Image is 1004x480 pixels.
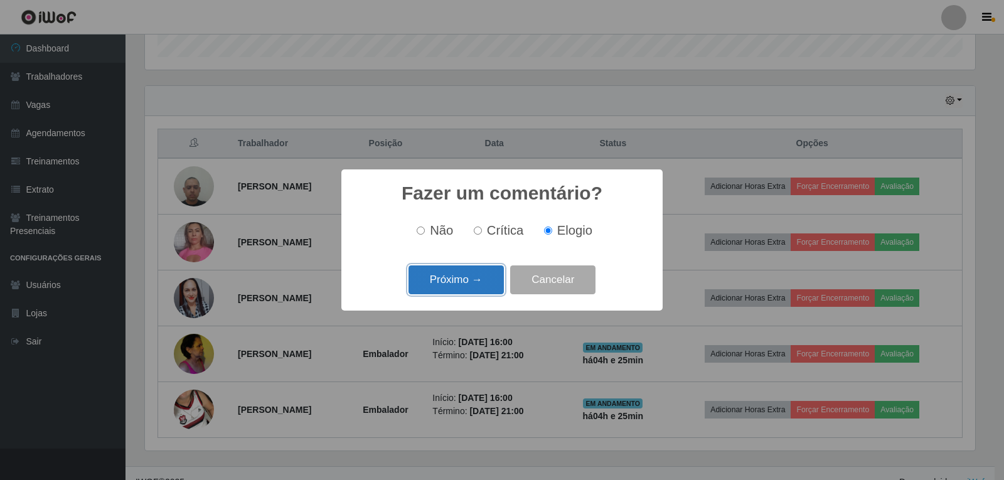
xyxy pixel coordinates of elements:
input: Elogio [544,227,552,235]
span: Crítica [487,223,524,237]
input: Crítica [474,227,482,235]
button: Cancelar [510,265,595,295]
span: Não [430,223,453,237]
button: Próximo → [409,265,504,295]
h2: Fazer um comentário? [402,182,602,205]
input: Não [417,227,425,235]
span: Elogio [557,223,592,237]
